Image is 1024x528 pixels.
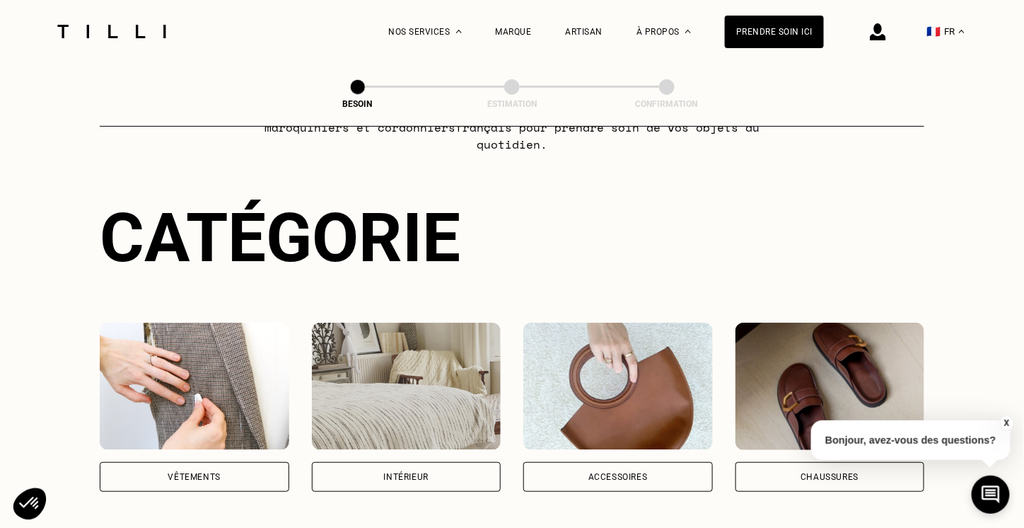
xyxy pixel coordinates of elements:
[523,323,713,450] img: Accessoires
[100,323,289,450] img: Vêtements
[588,473,648,481] div: Accessoires
[725,16,824,48] a: Prendre soin ici
[168,473,221,481] div: Vêtements
[801,473,859,481] div: Chaussures
[999,415,1013,431] button: X
[100,198,924,277] div: Catégorie
[52,25,171,38] img: Logo du service de couturière Tilli
[441,99,583,109] div: Estimation
[566,27,603,37] a: Artisan
[596,99,738,109] div: Confirmation
[496,27,532,37] a: Marque
[312,323,501,450] img: Intérieur
[927,25,941,38] span: 🇫🇷
[685,30,691,33] img: Menu déroulant à propos
[287,99,429,109] div: Besoin
[959,30,965,33] img: menu déroulant
[811,420,1011,460] p: Bonjour, avez-vous des questions?
[870,23,886,40] img: icône connexion
[384,473,429,481] div: Intérieur
[456,30,462,33] img: Menu déroulant
[735,323,925,450] img: Chaussures
[232,102,793,153] p: [PERSON_NAME] nous faisons appel aux meilleurs artisans couturiers , maroquiniers et cordonniers ...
